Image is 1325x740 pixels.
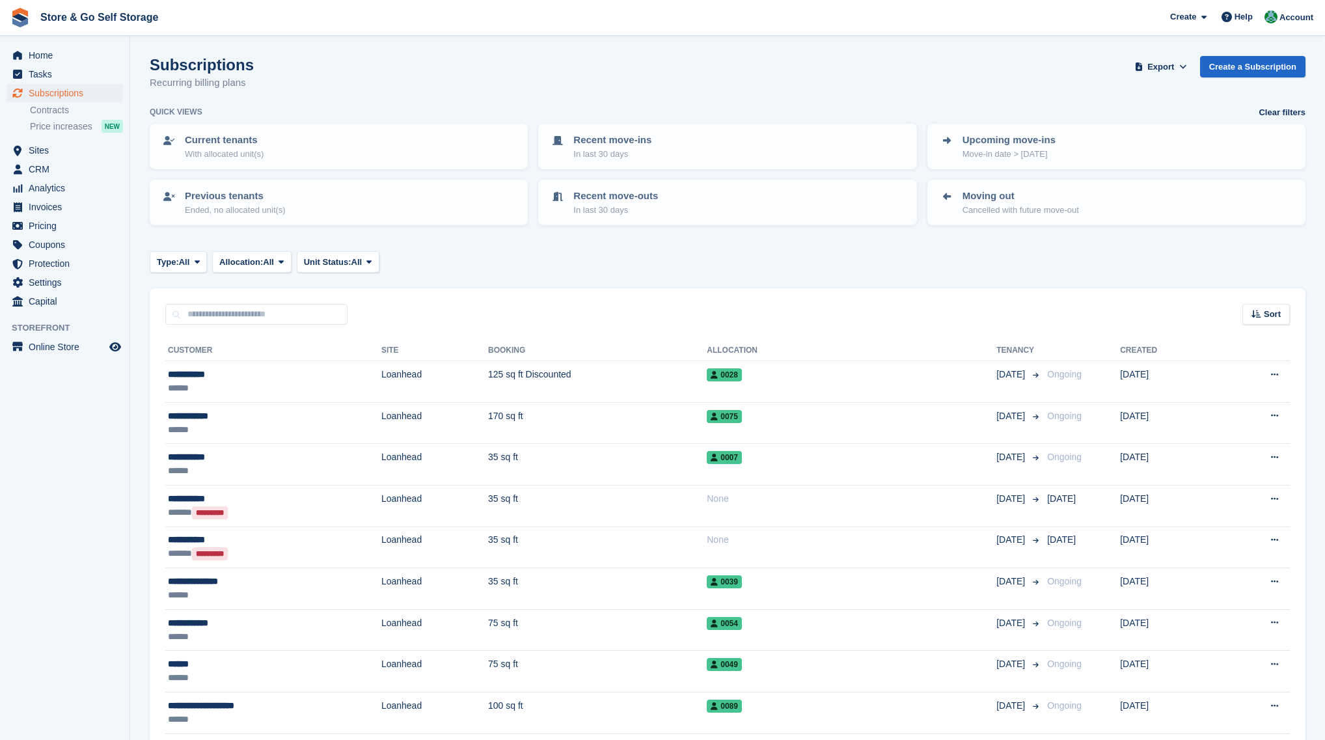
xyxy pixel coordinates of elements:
[381,340,488,361] th: Site
[1120,568,1218,610] td: [DATE]
[707,575,742,588] span: 0039
[929,181,1304,224] a: Moving out Cancelled with future move-out
[488,692,707,733] td: 100 sq ft
[707,340,996,361] th: Allocation
[30,120,92,133] span: Price increases
[1120,651,1218,692] td: [DATE]
[381,609,488,651] td: Loanhead
[35,7,163,28] a: Store & Go Self Storage
[963,148,1056,161] p: Move-in date > [DATE]
[1120,444,1218,486] td: [DATE]
[185,189,286,204] p: Previous tenants
[7,217,123,235] a: menu
[7,338,123,356] a: menu
[573,133,651,148] p: Recent move-ins
[996,657,1028,671] span: [DATE]
[381,485,488,527] td: Loanhead
[1170,10,1196,23] span: Create
[929,125,1304,168] a: Upcoming move-ins Move-in date > [DATE]
[7,236,123,254] a: menu
[1120,340,1218,361] th: Created
[996,340,1042,361] th: Tenancy
[185,148,264,161] p: With allocated unit(s)
[297,251,379,273] button: Unit Status: All
[540,125,915,168] a: Recent move-ins In last 30 days
[165,340,381,361] th: Customer
[107,339,123,355] a: Preview store
[996,409,1028,423] span: [DATE]
[1200,56,1305,77] a: Create a Subscription
[996,533,1028,547] span: [DATE]
[1047,618,1082,628] span: Ongoing
[30,119,123,133] a: Price increases NEW
[381,568,488,610] td: Loanhead
[996,450,1028,464] span: [DATE]
[963,189,1079,204] p: Moving out
[1120,527,1218,568] td: [DATE]
[7,273,123,292] a: menu
[29,198,107,216] span: Invoices
[29,338,107,356] span: Online Store
[707,533,996,547] div: None
[29,65,107,83] span: Tasks
[1279,11,1313,24] span: Account
[185,133,264,148] p: Current tenants
[29,292,107,310] span: Capital
[707,451,742,464] span: 0007
[488,527,707,568] td: 35 sq ft
[7,84,123,102] a: menu
[102,120,123,133] div: NEW
[7,292,123,310] a: menu
[707,658,742,671] span: 0049
[1047,452,1082,462] span: Ongoing
[1120,485,1218,527] td: [DATE]
[29,273,107,292] span: Settings
[488,402,707,444] td: 170 sq ft
[996,575,1028,588] span: [DATE]
[151,125,526,168] a: Current tenants With allocated unit(s)
[179,256,190,269] span: All
[1047,493,1076,504] span: [DATE]
[1120,402,1218,444] td: [DATE]
[29,236,107,254] span: Coupons
[29,46,107,64] span: Home
[150,56,254,74] h1: Subscriptions
[1235,10,1253,23] span: Help
[7,198,123,216] a: menu
[488,609,707,651] td: 75 sq ft
[7,254,123,273] a: menu
[1264,308,1281,321] span: Sort
[304,256,351,269] span: Unit Status:
[219,256,263,269] span: Allocation:
[1259,106,1305,119] a: Clear filters
[963,133,1056,148] p: Upcoming move-ins
[1047,576,1082,586] span: Ongoing
[7,179,123,197] a: menu
[488,651,707,692] td: 75 sq ft
[1147,61,1174,74] span: Export
[996,492,1028,506] span: [DATE]
[157,256,179,269] span: Type:
[29,84,107,102] span: Subscriptions
[29,217,107,235] span: Pricing
[488,444,707,486] td: 35 sq ft
[707,368,742,381] span: 0028
[381,361,488,403] td: Loanhead
[707,700,742,713] span: 0089
[488,340,707,361] th: Booking
[7,46,123,64] a: menu
[29,254,107,273] span: Protection
[1264,10,1277,23] img: Adeel Hussain
[381,692,488,733] td: Loanhead
[212,251,292,273] button: Allocation: All
[488,485,707,527] td: 35 sq ft
[7,141,123,159] a: menu
[29,160,107,178] span: CRM
[150,251,207,273] button: Type: All
[707,617,742,630] span: 0054
[263,256,274,269] span: All
[996,616,1028,630] span: [DATE]
[1047,700,1082,711] span: Ongoing
[30,104,123,116] a: Contracts
[381,527,488,568] td: Loanhead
